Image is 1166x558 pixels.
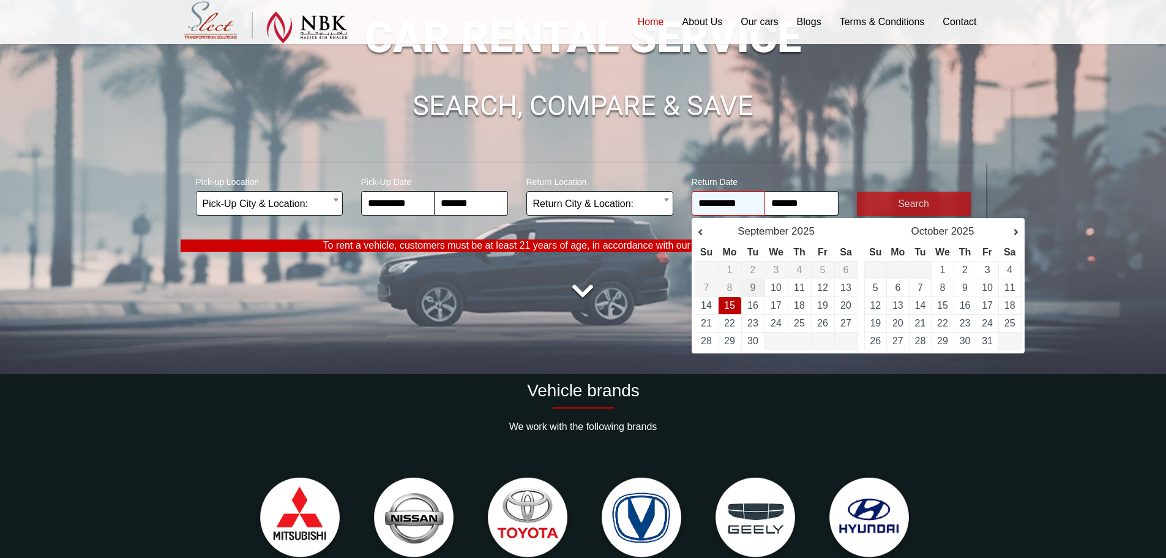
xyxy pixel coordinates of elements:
[917,282,923,293] a: 7
[700,247,712,257] span: Sunday
[817,318,828,328] a: 26
[724,318,735,328] a: 22
[840,247,852,257] span: Saturday
[892,318,903,328] a: 20
[196,169,343,191] span: Pick-up Location
[870,318,881,328] a: 19
[181,380,986,401] h2: Vehicle brands
[701,336,712,346] a: 28
[701,300,712,311] a: 14
[526,191,673,216] span: Return City & Location:
[1007,265,1012,275] a: 4
[701,318,712,328] a: 21
[820,265,826,275] span: 5
[724,336,735,346] a: 29
[982,336,993,346] a: 31
[181,16,986,59] h1: CAR RENTAL SERVICE
[940,282,946,293] a: 8
[962,282,968,293] a: 9
[843,265,849,275] span: 6
[794,282,805,293] a: 11
[1004,247,1016,257] span: Saturday
[873,282,878,293] a: 5
[960,300,971,311] a: 16
[895,282,900,293] a: 6
[727,282,733,293] span: 8
[840,300,851,311] a: 20
[738,225,788,237] span: September
[891,247,905,257] span: Monday
[870,300,881,311] a: 12
[692,169,839,191] span: Return Date
[747,318,758,328] a: 23
[985,265,990,275] a: 3
[196,191,343,216] span: Pick-Up City & Location:
[1004,300,1015,311] a: 18
[747,300,758,311] a: 16
[794,318,805,328] a: 25
[935,247,950,257] span: Wednesday
[870,336,881,346] a: 26
[793,247,805,257] span: Thursday
[869,247,881,257] span: Sunday
[727,265,733,275] span: 1
[915,318,926,328] a: 21
[741,279,764,297] td: Pick-Up Date
[911,225,947,237] span: October
[794,300,805,311] a: 18
[817,300,828,311] a: 19
[915,336,926,346] a: 28
[1004,318,1015,328] a: 25
[724,300,735,311] a: 15
[722,247,736,257] span: Monday
[771,300,782,311] a: 17
[181,92,986,120] h1: SEARCH, COMPARE & SAVE
[747,247,758,257] span: Tuesday
[818,247,828,257] span: Friday
[771,318,782,328] a: 24
[892,336,903,346] a: 27
[203,192,336,216] span: Pick-Up City & Location:
[1004,282,1015,293] a: 11
[892,300,903,311] a: 13
[750,265,756,275] span: 2
[181,239,986,252] p: To rent a vehicle, customers must be at least 21 years of age, in accordance with our rental poli...
[533,192,667,216] span: Return City & Location:
[704,282,709,293] span: 7
[750,282,756,293] span: 9
[526,169,673,191] span: Return Location
[982,300,993,311] a: 17
[797,265,802,275] span: 4
[937,300,948,311] a: 15
[982,282,993,293] a: 10
[982,318,993,328] a: 24
[184,1,348,43] img: Select Rent a Car
[817,282,828,293] a: 12
[982,247,992,257] span: Friday
[698,227,716,239] a: Prev
[361,169,508,191] span: Pick-Up Date
[940,265,946,275] a: 1
[960,318,971,328] a: 23
[959,247,971,257] span: Thursday
[840,282,851,293] a: 13
[937,318,948,328] a: 22
[181,421,986,433] p: We work with the following brands
[840,318,851,328] a: 27
[962,265,968,275] a: 2
[774,265,779,275] span: 3
[915,300,926,311] a: 14
[791,225,815,237] span: 2025
[747,336,758,346] a: 30
[951,225,974,237] span: 2025
[914,247,925,257] span: Tuesday
[960,336,971,346] a: 30
[769,247,783,257] span: Wednesday
[937,336,948,346] a: 29
[1000,227,1018,239] a: Next
[771,282,782,293] a: 10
